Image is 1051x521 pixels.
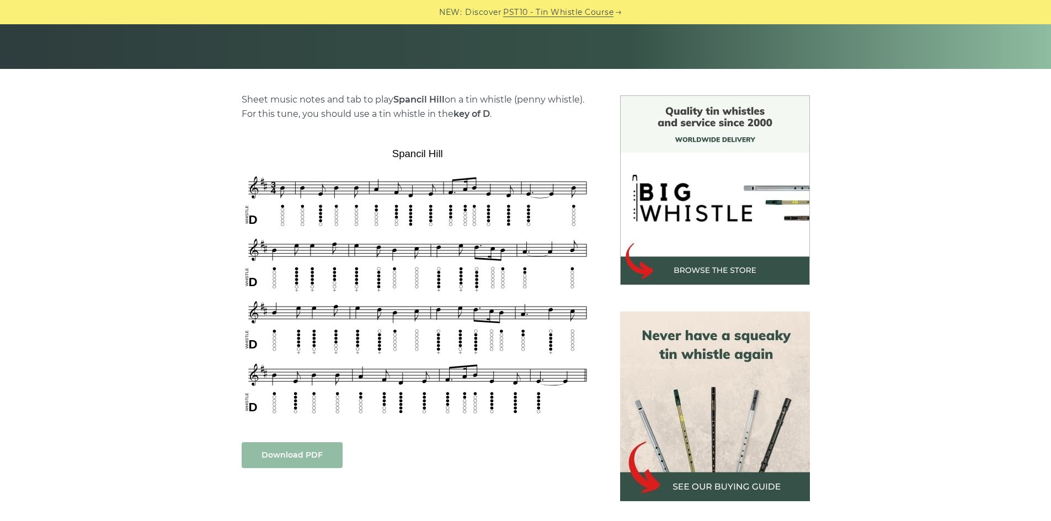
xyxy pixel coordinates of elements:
strong: Spancil Hill [393,94,445,105]
img: tin whistle buying guide [620,311,810,501]
span: NEW: [439,6,462,19]
p: Sheet music notes and tab to play on a tin whistle (penny whistle). For this tune, you should use... [242,93,594,121]
img: BigWhistle Tin Whistle Store [620,95,810,285]
a: Download PDF [242,442,343,468]
img: Spancil Hill Tin Whistle Tab & Sheet Music [242,144,594,420]
strong: key of D [454,109,490,119]
a: PST10 - Tin Whistle Course [503,6,613,19]
span: Discover [465,6,502,19]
